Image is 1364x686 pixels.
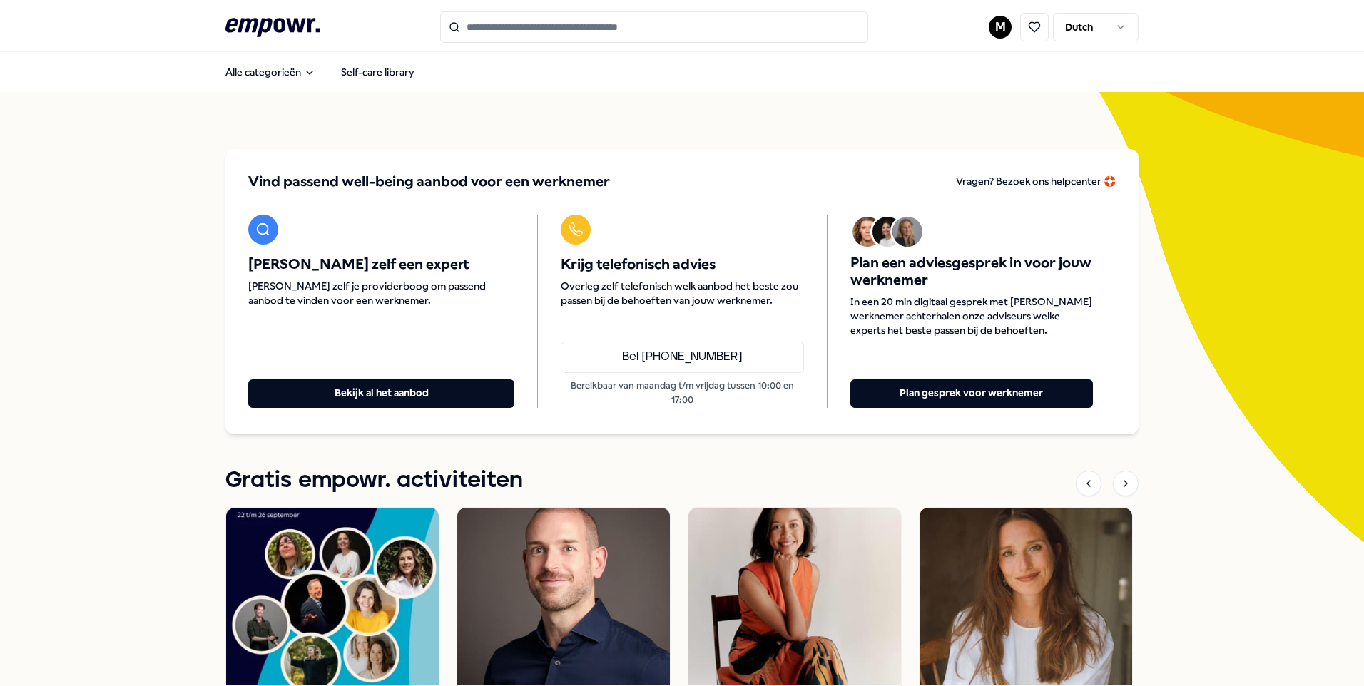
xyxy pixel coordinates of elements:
a: Bel [PHONE_NUMBER] [561,342,803,373]
p: Bereikbaar van maandag t/m vrijdag tussen 10:00 en 17:00 [561,379,803,408]
img: activity image [688,508,901,685]
h1: Gratis empowr. activiteiten [225,463,523,498]
span: Vragen? Bezoek ons helpcenter 🛟 [956,175,1116,187]
input: Search for products, categories or subcategories [440,11,868,43]
span: Vind passend well-being aanbod voor een werknemer [248,172,610,192]
nav: Main [214,58,426,86]
button: M [989,16,1012,39]
button: Plan gesprek voor werknemer [850,379,1093,408]
span: [PERSON_NAME] zelf je providerboog om passend aanbod te vinden voor een werknemer. [248,279,514,307]
img: Avatar [852,217,882,247]
img: Avatar [872,217,902,247]
span: Krijg telefonisch advies [561,256,803,273]
span: [PERSON_NAME] zelf een expert [248,256,514,273]
button: Bekijk al het aanbod [248,379,514,408]
a: Self-care library [330,58,426,86]
span: Plan een adviesgesprek in voor jouw werknemer [850,255,1093,289]
img: Avatar [892,217,922,247]
img: activity image [457,508,670,685]
img: activity image [226,508,439,685]
button: Alle categorieën [214,58,327,86]
img: activity image [920,508,1132,685]
span: In een 20 min digitaal gesprek met [PERSON_NAME] werknemer achterhalen onze adviseurs welke exper... [850,295,1093,337]
span: Overleg zelf telefonisch welk aanbod het beste zou passen bij de behoeften van jouw werknemer. [561,279,803,307]
a: Vragen? Bezoek ons helpcenter 🛟 [956,172,1116,192]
